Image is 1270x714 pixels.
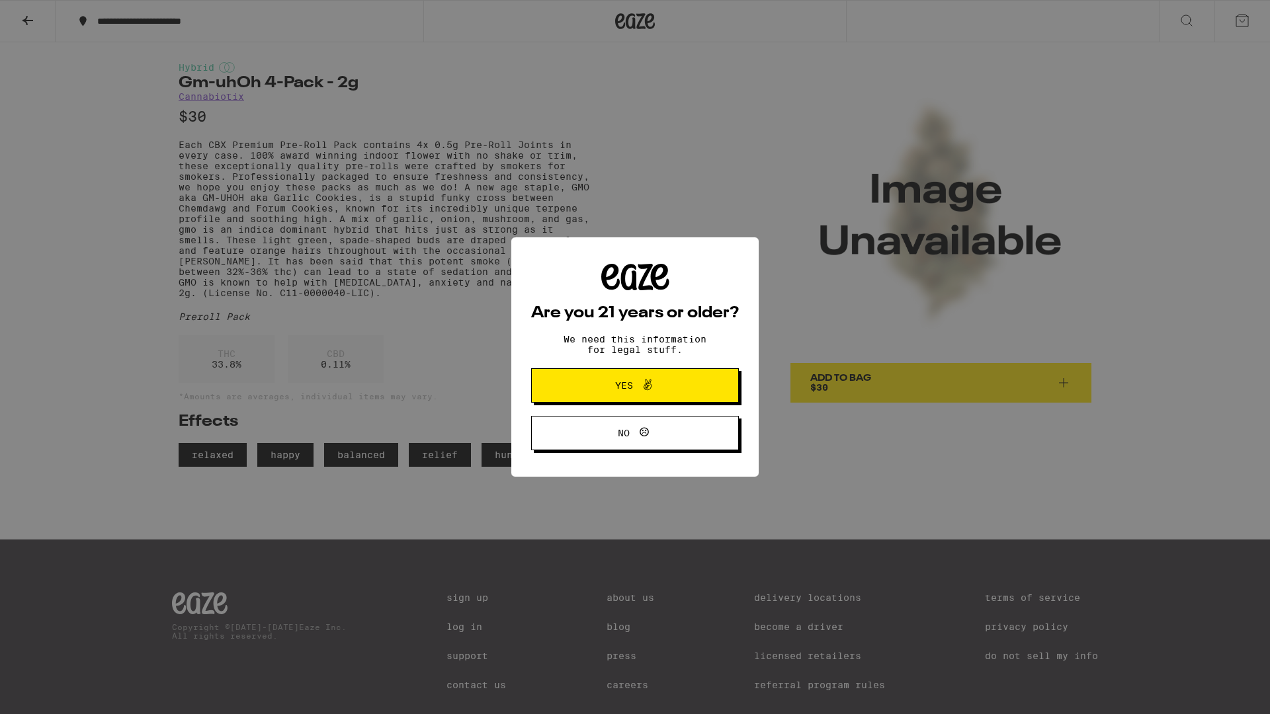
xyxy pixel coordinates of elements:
p: We need this information for legal stuff. [552,334,718,355]
span: No [618,428,630,438]
span: Yes [615,381,633,390]
h2: Are you 21 years or older? [531,305,739,321]
button: Yes [531,368,739,403]
iframe: Opens a widget where you can find more information [1187,674,1257,707]
button: No [531,416,739,450]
